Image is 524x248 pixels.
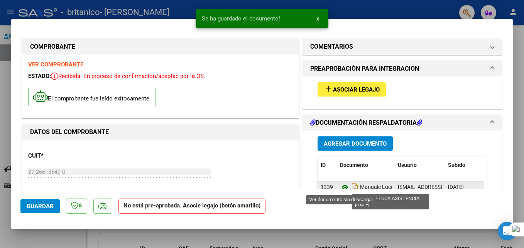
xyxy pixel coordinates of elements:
h1: PREAPROBACIÓN PARA INTEGRACION [310,64,419,73]
datatable-header-cell: ID [318,157,337,173]
mat-expansion-panel-header: DOCUMENTACIÓN RESPALDATORIA [303,115,502,131]
datatable-header-cell: Subido [445,157,483,173]
h1: DOCUMENTACIÓN RESPALDATORIA [310,118,422,127]
div: PREAPROBACIÓN PARA INTEGRACION [303,76,502,109]
h1: COMENTARIOS [310,42,353,51]
strong: DATOS DEL COMPROBANTE [30,128,109,136]
datatable-header-cell: Acción [483,157,522,173]
span: Manuale Luca Asistencia [DATE] [340,184,437,190]
a: VER COMPROBANTE [28,61,83,68]
datatable-header-cell: Documento [337,157,395,173]
span: Asociar Legajo [333,86,380,93]
i: Descargar documento [350,181,360,193]
mat-expansion-panel-header: PREAPROBACIÓN PARA INTEGRACION [303,61,502,76]
span: Usuario [398,162,417,168]
button: x [310,12,325,25]
span: ESTADO: [28,73,51,80]
span: 1339 [321,184,333,190]
span: x [316,15,319,22]
span: Agregar Documento [324,140,387,147]
span: Guardar [27,203,54,210]
mat-expansion-panel-header: COMENTARIOS [303,39,502,54]
button: Asociar Legajo [318,82,386,97]
span: Documento [340,162,368,168]
span: ID [321,162,326,168]
button: Agregar Documento [318,136,393,151]
strong: COMPROBANTE [30,43,75,50]
span: Recibida. En proceso de confirmacion/aceptac por la OS. [51,73,205,80]
p: CUIT [28,151,108,160]
datatable-header-cell: Usuario [395,157,445,173]
div: Open Intercom Messenger [498,222,516,240]
button: Guardar [20,199,60,213]
mat-icon: add [324,84,333,93]
strong: No está pre-aprobada. Asocie legajo (botón amarillo) [118,199,265,214]
span: Subido [448,162,465,168]
p: El comprobante fue leído exitosamente. [28,88,156,107]
span: Se ha guardado el documento! [202,15,280,22]
span: [DATE] [448,184,464,190]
